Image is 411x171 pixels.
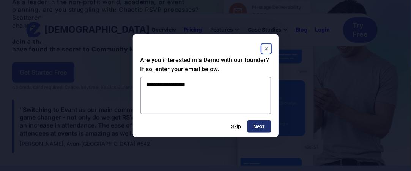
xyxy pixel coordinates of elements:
[231,123,241,129] button: Skip
[140,77,271,114] textarea: Are you interested in a Demo with our founder? If so, enter your email below.
[133,34,279,137] dialog: Are you interested in a Demo with our founder? If so, enter your email below.
[140,56,271,74] h2: Are you interested in a Demo with our founder? If so, enter your email below.
[247,120,271,133] button: Next question
[262,44,271,53] button: Close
